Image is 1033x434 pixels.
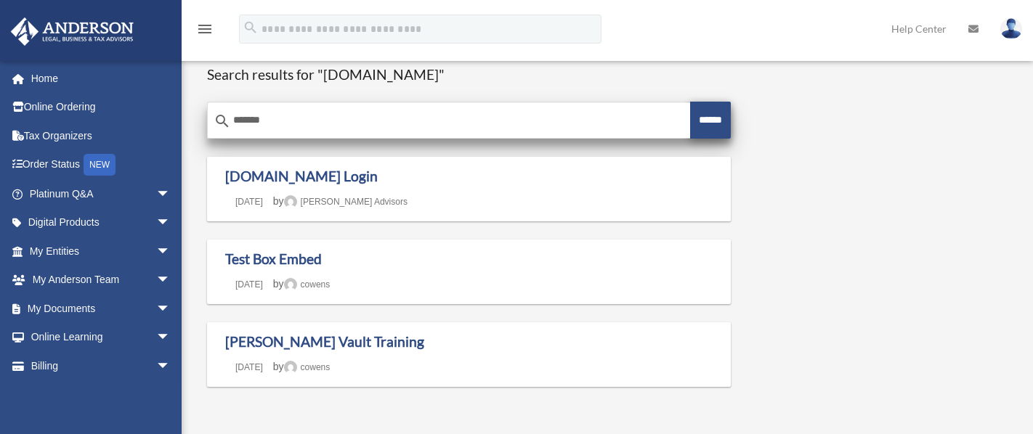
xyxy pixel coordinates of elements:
[10,237,193,266] a: My Entitiesarrow_drop_down
[1000,18,1022,39] img: User Pic
[156,294,185,324] span: arrow_drop_down
[10,294,193,323] a: My Documentsarrow_drop_down
[196,25,214,38] a: menu
[7,17,138,46] img: Anderson Advisors Platinum Portal
[214,112,231,130] i: search
[225,168,378,184] a: [DOMAIN_NAME] Login
[225,279,273,290] a: [DATE]
[10,121,193,150] a: Tax Organizers
[156,351,185,381] span: arrow_drop_down
[156,237,185,266] span: arrow_drop_down
[225,250,322,267] a: Test Box Embed
[156,208,185,238] span: arrow_drop_down
[156,266,185,295] span: arrow_drop_down
[284,279,331,290] a: cowens
[225,197,273,207] a: [DATE]
[243,20,259,36] i: search
[10,351,193,380] a: Billingarrow_drop_down
[225,362,273,372] a: [DATE]
[273,361,330,372] span: by
[196,20,214,38] i: menu
[10,150,193,180] a: Order StatusNEW
[273,195,408,207] span: by
[10,64,185,93] a: Home
[284,197,408,207] a: [PERSON_NAME] Advisors
[10,380,193,409] a: Events Calendar
[10,323,193,352] a: Online Learningarrow_drop_down
[10,266,193,295] a: My Anderson Teamarrow_drop_down
[207,66,731,84] h1: Search results for "[DOMAIN_NAME]"
[284,362,331,372] a: cowens
[10,93,193,122] a: Online Ordering
[273,278,330,290] span: by
[84,154,116,176] div: NEW
[10,179,193,208] a: Platinum Q&Aarrow_drop_down
[225,333,424,350] a: [PERSON_NAME] Vault Training
[156,179,185,209] span: arrow_drop_down
[10,208,193,237] a: Digital Productsarrow_drop_down
[156,323,185,353] span: arrow_drop_down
